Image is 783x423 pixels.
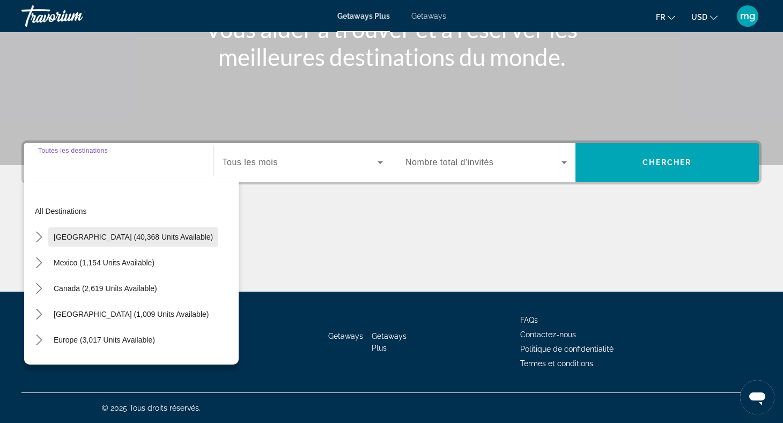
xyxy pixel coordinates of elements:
span: Nombre total d'invités [405,158,493,167]
button: Change currency [691,9,718,25]
a: Travorium [21,2,129,30]
a: Politique de confidentialité [520,345,614,353]
iframe: Bouton de lancement de la fenêtre de messagerie [740,380,774,414]
button: Search [575,143,759,182]
button: Select destination: Canada (2,619 units available) [48,279,162,298]
span: Toutes les destinations [38,147,108,154]
button: Select destination: Caribbean & Atlantic Islands (1,009 units available) [48,305,214,324]
div: Destination options [24,176,239,365]
button: Toggle Europe (3,017 units available) submenu [29,331,48,350]
button: Toggle Caribbean & Atlantic Islands (1,009 units available) submenu [29,305,48,324]
button: Select destination: Australia (238 units available) [48,356,208,375]
button: User Menu [734,5,762,27]
a: Termes et conditions [520,359,593,368]
button: Select destination: United States (40,368 units available) [48,227,218,247]
button: Toggle United States (40,368 units available) submenu [29,228,48,247]
span: mg [740,11,755,21]
span: Canada (2,619 units available) [54,284,157,293]
a: Getaways [328,332,363,340]
span: Mexico (1,154 units available) [54,258,154,267]
a: Contactez-nous [520,330,576,339]
span: USD [691,13,707,21]
span: Europe (3,017 units available) [54,336,155,344]
span: © 2025 Tous droits réservés. [102,404,201,412]
span: [GEOGRAPHIC_DATA] (40,368 units available) [54,233,213,241]
input: Select destination [38,157,200,169]
button: Select destination: Europe (3,017 units available) [48,330,160,350]
div: Search widget [24,143,759,182]
span: fr [656,13,665,21]
span: [GEOGRAPHIC_DATA] (1,009 units available) [54,310,209,318]
button: Change language [656,9,675,25]
span: Tous les mois [223,158,278,167]
a: Getaways Plus [372,332,407,352]
a: Getaways Plus [337,12,390,20]
span: Chercher [642,158,691,167]
button: Select destination: All destinations [29,202,239,221]
button: Select destination: Mexico (1,154 units available) [48,253,160,272]
button: Toggle Canada (2,619 units available) submenu [29,279,48,298]
button: Toggle Mexico (1,154 units available) submenu [29,254,48,272]
a: FAQs [520,316,538,324]
h1: Vous aider à trouver et à réserver les meilleures destinations du monde. [190,15,593,71]
button: Toggle Australia (238 units available) submenu [29,357,48,375]
a: Getaways [411,12,446,20]
span: All destinations [35,207,87,216]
